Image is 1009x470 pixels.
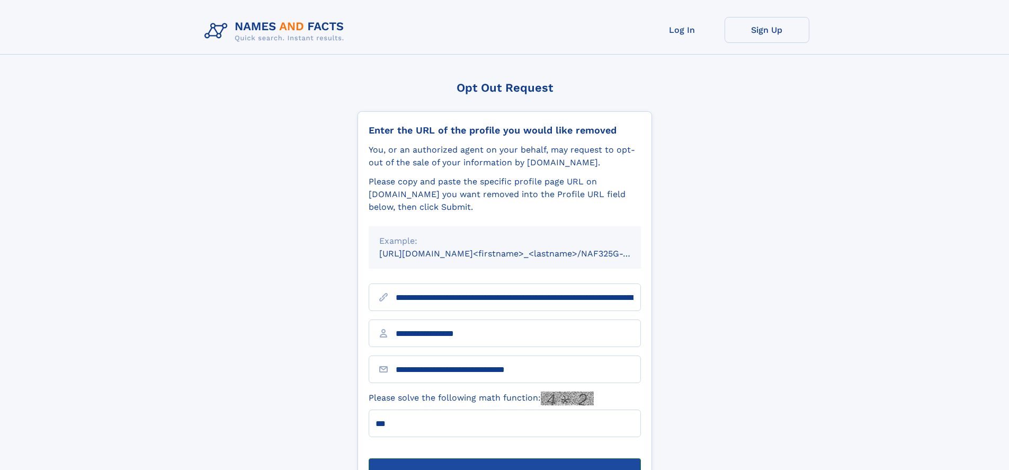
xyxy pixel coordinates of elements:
[379,235,630,247] div: Example:
[725,17,809,43] a: Sign Up
[379,249,661,259] small: [URL][DOMAIN_NAME]<firstname>_<lastname>/NAF325G-xxxxxxxx
[200,17,353,46] img: Logo Names and Facts
[358,81,652,94] div: Opt Out Request
[369,175,641,214] div: Please copy and paste the specific profile page URL on [DOMAIN_NAME] you want removed into the Pr...
[640,17,725,43] a: Log In
[369,125,641,136] div: Enter the URL of the profile you would like removed
[369,144,641,169] div: You, or an authorized agent on your behalf, may request to opt-out of the sale of your informatio...
[369,392,594,405] label: Please solve the following math function:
